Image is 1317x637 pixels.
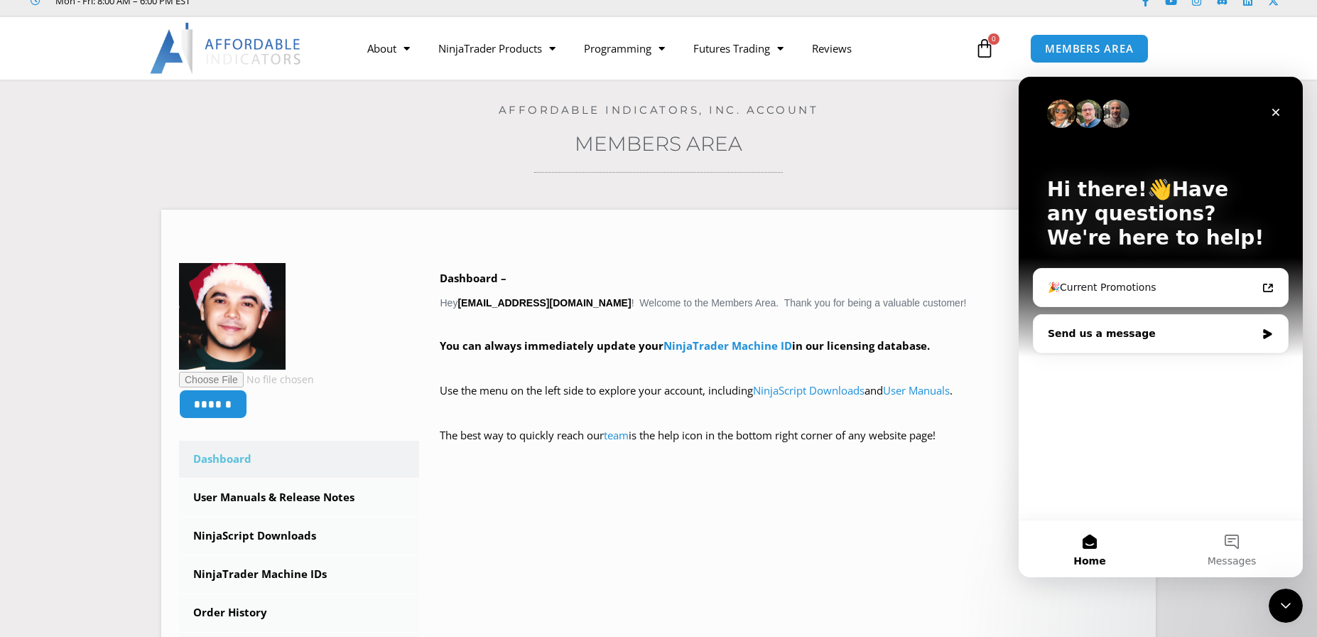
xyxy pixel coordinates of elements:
span: MEMBERS AREA [1045,43,1134,54]
a: Reviews [798,32,866,65]
a: NinjaScript Downloads [754,383,865,397]
a: NinjaScript Downloads [179,518,419,555]
div: Hey ! Welcome to the Members Area. Thank you for being a valuable customer! [440,269,1139,466]
p: Use the menu on the left side to explore your account, including and . [440,381,1139,421]
a: NinjaTrader Products [424,32,570,65]
a: About [353,32,424,65]
a: 0 [953,28,1016,69]
a: NinjaTrader Machine ID [664,338,793,353]
b: Dashboard – [440,271,507,285]
a: Dashboard [179,441,419,478]
img: LogoAI | Affordable Indicators – NinjaTrader [150,23,303,74]
a: Futures Trading [679,32,798,65]
a: User Manuals [884,383,950,397]
a: Order History [179,594,419,631]
a: User Manuals & Release Notes [179,479,419,516]
strong: [EMAIL_ADDRESS][DOMAIN_NAME] [457,297,631,309]
a: NinjaTrader Machine IDs [179,556,419,593]
a: Members Area [575,132,742,156]
a: Affordable Indicators, Inc. Account [499,103,819,117]
a: Programming [570,32,679,65]
span: 0 [988,33,999,45]
strong: You can always immediately update your in our licensing database. [440,338,931,353]
iframe: Intercom live chat [1019,77,1303,577]
a: team [605,428,629,442]
img: 8ec936795e630731c4ddb60f56a298b7e3433a86c8f9453a4c4127cdbc104a3a [179,263,286,370]
p: The best way to quickly reach our is the help icon in the bottom right corner of any website page! [440,426,1139,466]
iframe: Intercom live chat [1269,589,1303,623]
a: MEMBERS AREA [1030,34,1149,63]
nav: Menu [353,32,971,65]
